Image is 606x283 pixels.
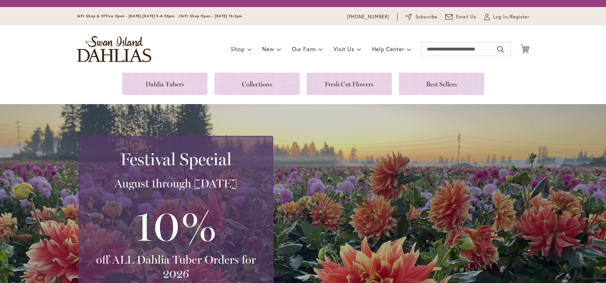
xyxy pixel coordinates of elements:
a: store logo [77,36,151,62]
span: Gift Shop & Office Open - [DATE]-[DATE] 9-4:30pm / [77,14,181,18]
h3: August through [DATE] [88,176,264,191]
span: Help Center [372,45,404,53]
a: Log In/Register [484,13,529,20]
span: New [262,45,274,53]
a: Email Us [445,13,476,20]
button: Search [497,44,504,55]
span: Gift Shop Open - [DATE] 10-3pm [181,14,242,18]
h2: Festival Special [88,149,264,169]
span: Email Us [456,13,476,20]
span: Visit Us [334,45,354,53]
a: [PHONE_NUMBER] [347,13,390,20]
a: Subscribe [405,13,437,20]
h3: 10% [88,198,264,253]
h3: off ALL Dahlia Tuber Orders for 2026 [88,253,264,281]
span: Subscribe [416,13,438,20]
span: Our Farm [292,45,316,53]
span: Shop [231,45,245,53]
span: Log In/Register [493,13,529,20]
